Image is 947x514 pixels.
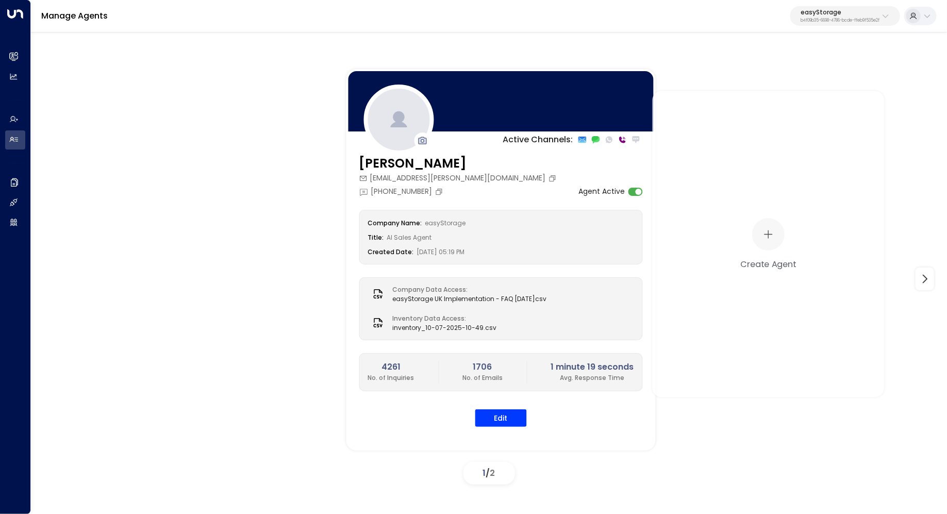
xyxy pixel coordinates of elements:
[435,188,446,196] button: Copy
[393,314,492,323] label: Inventory Data Access:
[393,285,542,294] label: Company Data Access:
[368,247,414,256] label: Created Date:
[359,186,446,197] div: [PHONE_NUMBER]
[483,467,486,479] span: 1
[462,373,503,383] p: No. of Emails
[551,361,634,373] h2: 1 minute 19 seconds
[741,258,796,270] div: Create Agent
[790,6,900,26] button: easyStorageb4f09b35-6698-4786-bcde-ffeb9f535e2f
[463,462,515,485] div: /
[417,247,465,256] span: [DATE] 05:19 PM
[503,134,573,146] p: Active Channels:
[801,19,879,23] p: b4f09b35-6698-4786-bcde-ffeb9f535e2f
[549,174,559,183] button: Copy
[475,409,527,427] button: Edit
[425,219,466,227] span: easyStorage
[387,233,432,242] span: AI Sales Agent
[368,233,384,242] label: Title:
[368,373,414,383] p: No. of Inquiries
[801,9,879,15] p: easyStorage
[359,173,559,184] div: [EMAIL_ADDRESS][PERSON_NAME][DOMAIN_NAME]
[359,154,559,173] h3: [PERSON_NAME]
[368,361,414,373] h2: 4261
[393,294,547,304] span: easyStorage UK Implementation - FAQ [DATE]csv
[393,323,497,333] span: inventory_10-07-2025-10-49.csv
[551,373,634,383] p: Avg. Response Time
[368,219,422,227] label: Company Name:
[579,186,625,197] label: Agent Active
[462,361,503,373] h2: 1706
[41,10,108,22] a: Manage Agents
[490,467,495,479] span: 2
